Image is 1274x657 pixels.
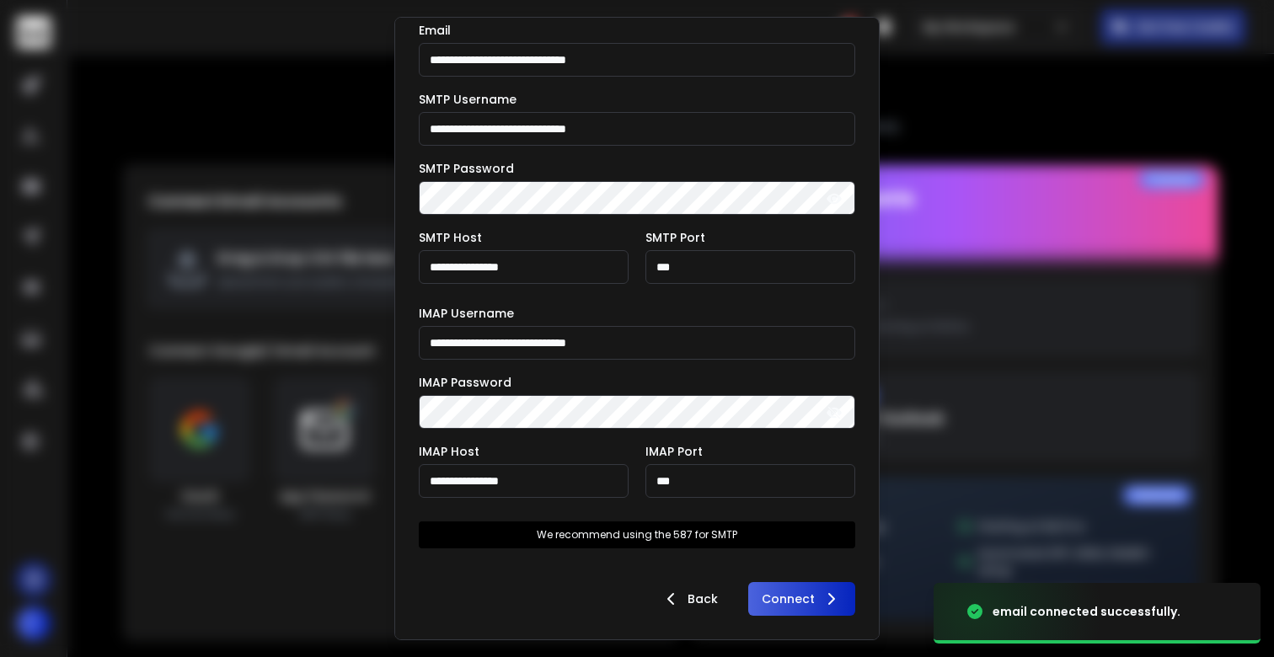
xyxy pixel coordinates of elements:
label: IMAP Password [419,377,511,388]
div: email connected successfully. [993,603,1180,620]
label: SMTP Password [419,163,514,174]
label: IMAP Username [419,307,514,319]
label: SMTP Port [645,232,705,243]
button: Connect [748,582,855,616]
label: SMTP Username [419,93,517,105]
label: IMAP Host [419,446,479,457]
p: We recommend using the 587 for SMTP [537,528,737,542]
label: IMAP Port [645,446,703,457]
button: Back [647,582,731,616]
label: SMTP Host [419,232,482,243]
label: Email [419,24,451,36]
